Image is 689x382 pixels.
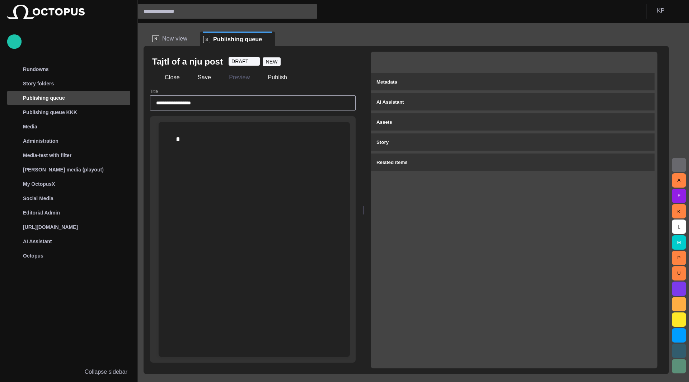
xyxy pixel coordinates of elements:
[23,94,65,102] p: Publishing queue
[672,266,686,280] button: U
[376,79,397,85] span: Metadata
[651,4,685,17] button: KP
[672,173,686,188] button: A
[371,133,655,151] button: Story
[229,57,260,66] button: DRAFT
[255,71,290,84] button: Publish
[371,154,655,171] button: Related items
[213,36,262,43] span: Publishing queue
[672,251,686,265] button: P
[672,204,686,218] button: K
[185,71,214,84] button: Save
[85,368,127,376] p: Collapse sidebar
[23,252,43,259] p: Octopus
[371,113,655,131] button: Assets
[7,148,130,162] div: Media-test with filter
[152,56,223,67] h2: Tajtl of a nju post
[371,73,655,90] button: Metadata
[203,36,210,43] p: S
[7,249,130,263] div: Octopus
[23,238,52,245] p: AI Assistant
[376,119,392,125] span: Assets
[23,209,60,216] p: Editorial Admin
[231,58,249,65] span: DRAFT
[23,123,37,130] p: Media
[23,180,55,188] p: My OctopusX
[7,119,130,134] div: Media
[23,152,71,159] p: Media-test with filter
[23,80,54,87] p: Story folders
[376,140,389,145] span: Story
[149,32,200,46] div: NNew view
[672,189,686,203] button: F
[376,99,404,105] span: AI Assistant
[7,365,130,379] button: Collapse sidebar
[23,166,104,173] p: [PERSON_NAME] media (playout)
[376,160,408,165] span: Related items
[23,195,53,202] p: Social Media
[23,137,58,145] p: Administration
[7,162,130,177] div: [PERSON_NAME] media (playout)
[672,235,686,250] button: M
[150,89,158,95] label: Title
[7,62,130,263] ul: main menu
[7,220,130,234] div: [URL][DOMAIN_NAME]
[657,6,665,15] p: K P
[23,109,77,116] p: Publishing queue KKK
[200,32,275,46] div: SPublishing queue
[7,91,130,105] div: Publishing queue
[152,35,159,42] p: N
[152,71,182,84] button: Close
[371,93,655,110] button: AI Assistant
[162,35,187,42] span: New view
[266,58,277,65] span: NEW
[23,66,49,73] p: Rundowns
[23,223,78,231] p: [URL][DOMAIN_NAME]
[7,234,130,249] div: AI Assistant
[7,5,85,19] img: Octopus News Room
[672,220,686,234] button: L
